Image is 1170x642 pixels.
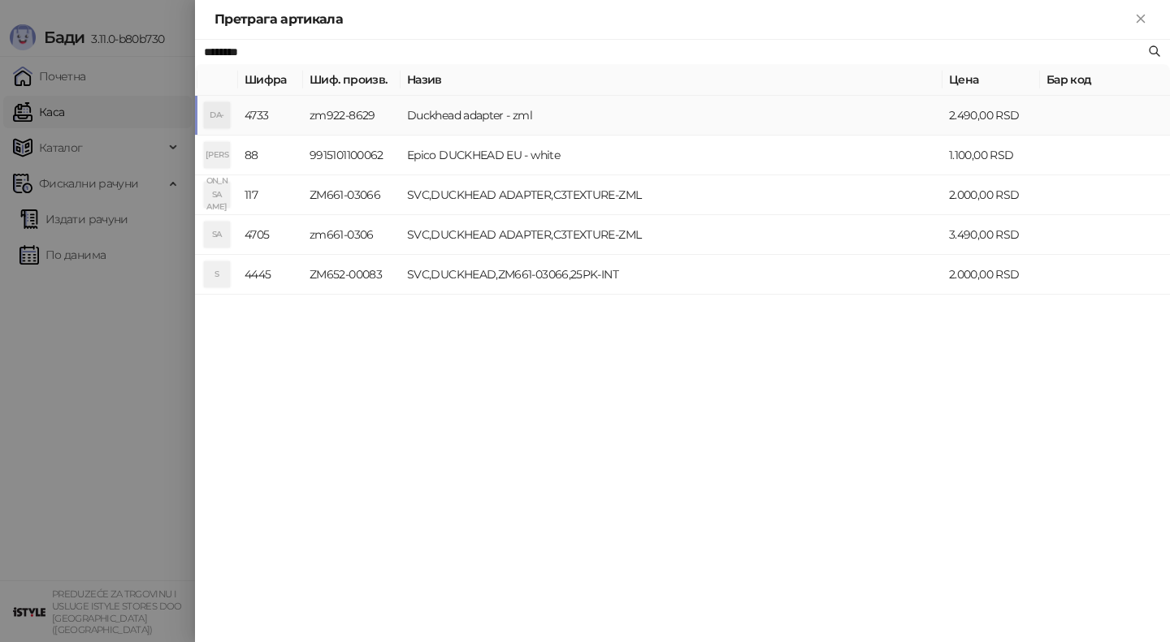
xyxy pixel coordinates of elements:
td: 2.490,00 RSD [942,96,1040,136]
td: zm922-8629 [303,96,401,136]
td: 4445 [238,255,303,295]
th: Шиф. произв. [303,64,401,96]
td: Epico DUCKHEAD EU - white [401,136,942,175]
div: DA- [204,102,230,128]
td: zm661-0306 [303,215,401,255]
th: Назив [401,64,942,96]
td: 3.490,00 RSD [942,215,1040,255]
td: 1.100,00 RSD [942,136,1040,175]
td: SVC,DUCKHEAD ADAPTER,C3TEXTURE-ZML [401,215,942,255]
button: Close [1131,10,1150,29]
td: SVC,DUCKHEAD,ZM661-03066,25PK-INT [401,255,942,295]
td: 9915101100062 [303,136,401,175]
th: Шифра [238,64,303,96]
td: 117 [238,175,303,215]
td: Duckhead adapter - zml [401,96,942,136]
div: Претрага артикала [214,10,1131,29]
th: Цена [942,64,1040,96]
td: 4705 [238,215,303,255]
td: ZM652-00083 [303,255,401,295]
td: SVC,DUCKHEAD ADAPTER,C3TEXTURE-ZML [401,175,942,215]
div: SA [204,222,230,248]
td: 2.000,00 RSD [942,175,1040,215]
td: 88 [238,136,303,175]
div: [PERSON_NAME] [204,142,230,168]
th: Бар код [1040,64,1170,96]
div: S [204,261,230,287]
td: 2.000,00 RSD [942,255,1040,295]
td: 4733 [238,96,303,136]
div: SA [204,182,230,208]
td: ZM661-03066 [303,175,401,215]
